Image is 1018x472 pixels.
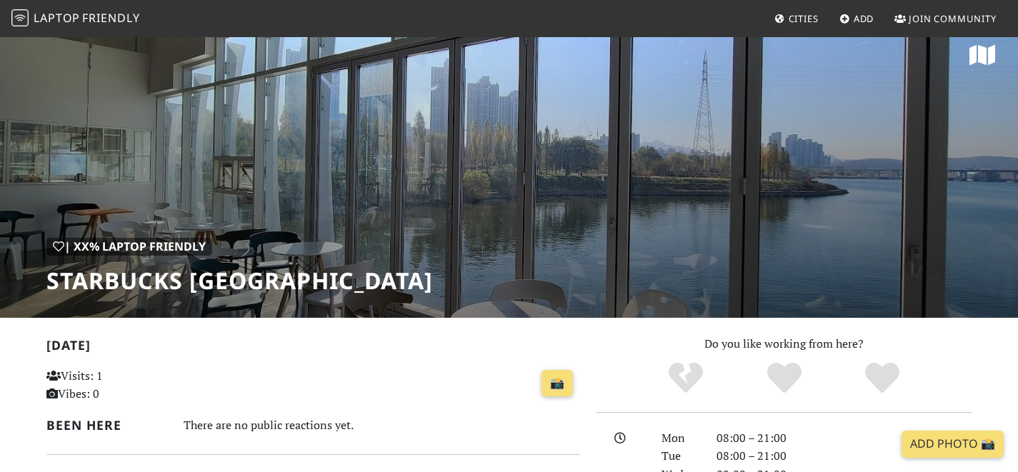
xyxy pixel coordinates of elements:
[46,238,212,256] div: | XX% Laptop Friendly
[708,447,981,466] div: 08:00 – 21:00
[769,6,824,31] a: Cities
[735,361,834,396] div: Yes
[653,429,707,448] div: Mon
[184,415,579,436] div: There are no public reactions yet.
[708,429,981,448] div: 08:00 – 21:00
[46,267,433,294] h1: Starbucks [GEOGRAPHIC_DATA]
[833,361,932,396] div: Definitely!
[889,6,1002,31] a: Join Community
[597,335,972,353] p: Do you like working from here?
[34,10,80,26] span: Laptop
[46,418,167,433] h2: Been here
[11,6,140,31] a: LaptopFriendly LaptopFriendly
[11,9,29,26] img: LaptopFriendly
[789,12,819,25] span: Cities
[909,12,997,25] span: Join Community
[542,370,573,397] a: 📸
[653,447,707,466] div: Tue
[46,338,579,358] h2: [DATE]
[854,12,874,25] span: Add
[637,361,735,396] div: No
[46,367,213,403] p: Visits: 1 Vibes: 0
[834,6,880,31] a: Add
[82,10,139,26] span: Friendly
